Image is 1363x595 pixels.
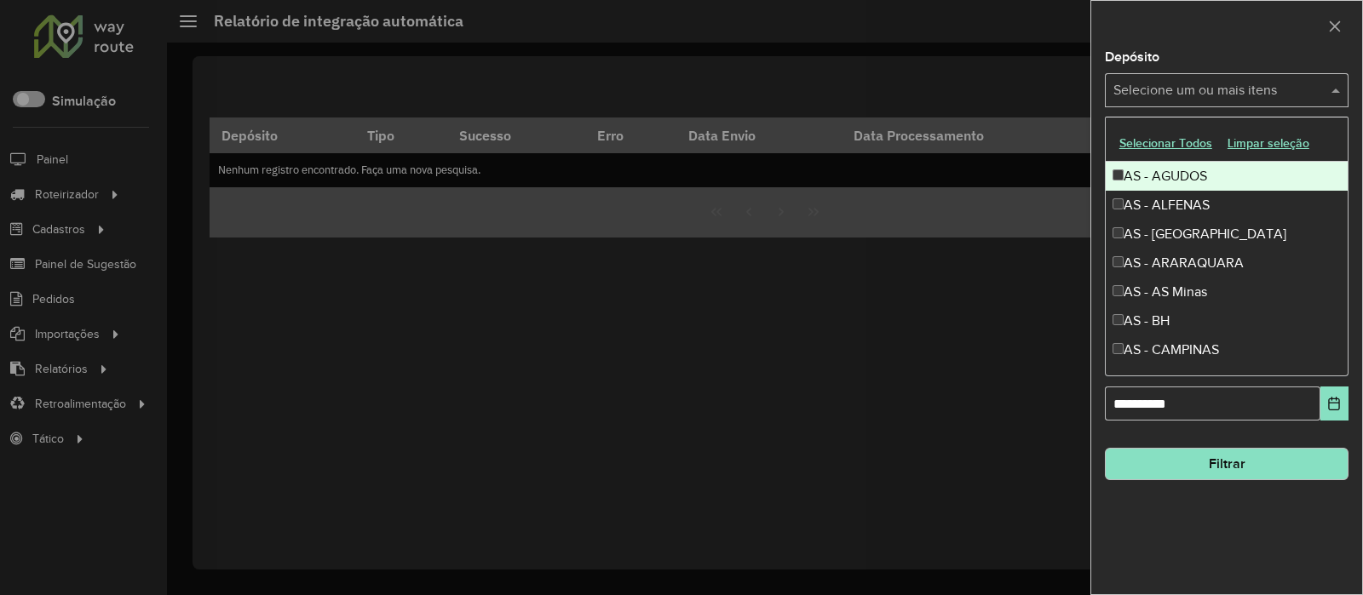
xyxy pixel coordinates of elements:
[1106,191,1348,220] div: AS - ALFENAS
[1106,335,1348,364] div: AS - CAMPINAS
[1220,130,1317,157] button: Limpar seleção
[1106,306,1348,335] div: AS - BH
[1112,130,1220,157] button: Selecionar Todos
[1105,47,1159,67] label: Depósito
[1106,277,1348,306] div: AS - AS Minas
[1106,162,1348,191] div: AS - AGUDOS
[1106,249,1348,277] div: AS - ARARAQUARA
[1105,117,1349,376] ng-dropdown-panel: Options list
[1320,386,1349,421] button: Choose Date
[1105,448,1349,480] button: Filtrar
[1106,364,1348,393] div: AS - Campos dos Goytacazes
[1106,220,1348,249] div: AS - [GEOGRAPHIC_DATA]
